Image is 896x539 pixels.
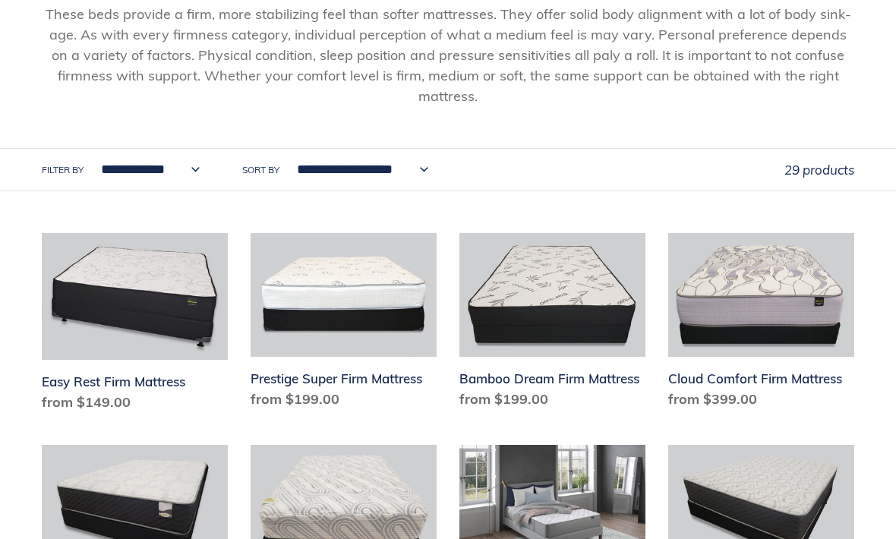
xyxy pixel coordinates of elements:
[784,162,854,178] span: 29 products
[42,233,228,418] a: Easy Rest Firm Mattress
[42,163,84,177] label: Filter by
[242,163,279,177] label: Sort by
[668,233,854,415] a: Cloud Comfort Firm Mattress
[459,233,645,415] a: Bamboo Dream Firm Mattress
[46,5,851,105] span: These beds provide a firm, more stabilizing feel than softer mattresses. They offer solid body al...
[251,233,437,415] a: Prestige Super Firm Mattress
